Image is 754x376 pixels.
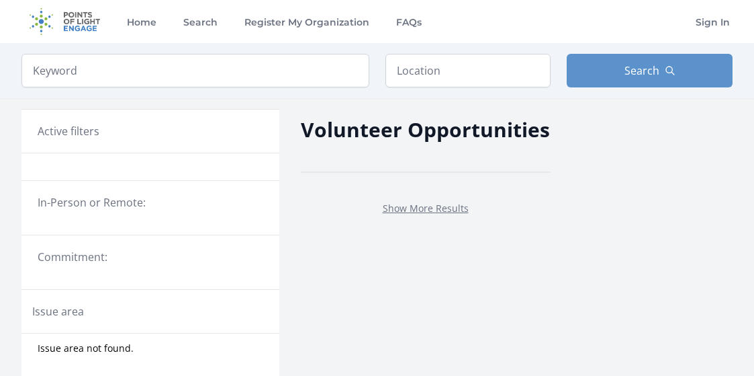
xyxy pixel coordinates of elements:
button: Search [567,54,733,87]
legend: In-Person or Remote: [38,194,263,211]
input: Keyword [21,54,369,87]
legend: Issue area [32,303,84,319]
h2: Volunteer Opportunities [301,114,550,145]
a: Show More Results [383,202,469,215]
span: Search [624,63,659,79]
span: Issue area not found. [38,342,134,355]
legend: Commitment: [38,249,263,265]
h3: Active filters [38,123,99,139]
input: Location [385,54,551,87]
